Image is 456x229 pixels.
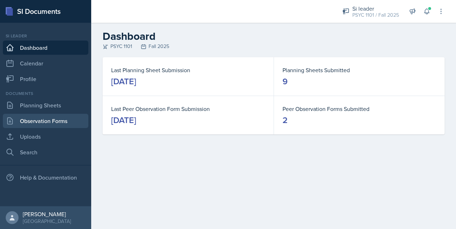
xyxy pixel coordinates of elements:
div: 9 [283,76,287,87]
dt: Peer Observation Forms Submitted [283,105,436,113]
a: Calendar [3,56,88,70]
div: PSYC 1101 Fall 2025 [103,43,445,50]
a: Planning Sheets [3,98,88,112]
div: PSYC 1101 / Fall 2025 [352,11,399,19]
div: [DATE] [111,76,136,87]
a: Dashboard [3,41,88,55]
h2: Dashboard [103,30,445,43]
div: [GEOGRAPHIC_DATA] [23,218,71,225]
div: Si leader [352,4,399,13]
dt: Last Peer Observation Form Submission [111,105,265,113]
a: Observation Forms [3,114,88,128]
dt: Planning Sheets Submitted [283,66,436,74]
div: Si leader [3,33,88,39]
div: Documents [3,90,88,97]
a: Profile [3,72,88,86]
div: 2 [283,114,287,126]
a: Uploads [3,129,88,144]
dt: Last Planning Sheet Submission [111,66,265,74]
div: [PERSON_NAME] [23,211,71,218]
div: [DATE] [111,114,136,126]
div: Help & Documentation [3,170,88,185]
a: Search [3,145,88,159]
